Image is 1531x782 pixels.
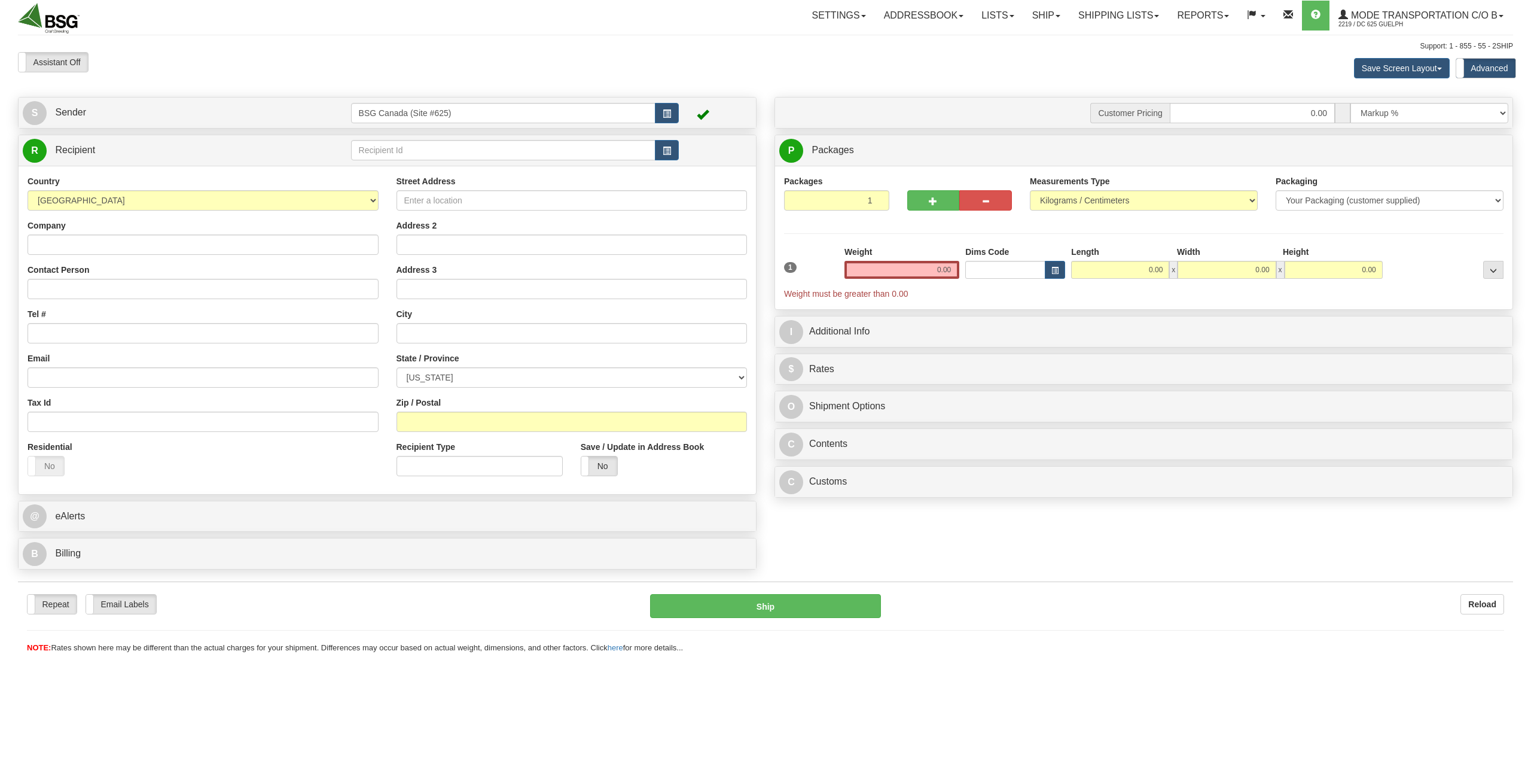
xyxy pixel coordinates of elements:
[1069,1,1168,31] a: Shipping lists
[23,101,351,125] a: S Sender
[23,138,315,163] a: R Recipient
[397,397,441,409] label: Zip / Postal
[397,175,456,187] label: Street Address
[55,145,95,155] span: Recipient
[28,220,66,232] label: Company
[1348,10,1498,20] span: Mode Transportation c/o B
[351,140,656,160] input: Recipient Id
[18,41,1513,51] div: Support: 1 - 855 - 55 - 2SHIP
[784,289,908,299] span: Weight must be greater than 0.00
[23,139,47,163] span: R
[581,441,704,453] label: Save / Update in Address Book
[28,441,72,453] label: Residential
[397,441,456,453] label: Recipient Type
[28,352,50,364] label: Email
[19,53,88,72] label: Assistant Off
[1030,175,1110,187] label: Measurements Type
[28,264,89,276] label: Contact Person
[1354,58,1450,78] button: Save Screen Layout
[779,357,803,381] span: $
[1503,330,1530,452] iframe: chat widget
[351,103,656,123] input: Sender Id
[397,220,437,232] label: Address 2
[86,595,156,614] label: Email Labels
[55,511,85,521] span: eAlerts
[18,3,80,34] img: logo2219.jpg
[28,595,77,614] label: Repeat
[1168,1,1238,31] a: Reports
[803,1,875,31] a: Settings
[1023,1,1069,31] a: Ship
[1483,261,1503,279] div: ...
[779,394,1508,419] a: OShipment Options
[779,433,803,457] span: C
[779,470,1508,494] a: CCustoms
[18,643,1513,654] div: Rates shown here may be different than the actual charges for your shipment. Differences may occu...
[1169,261,1178,279] span: x
[779,138,1508,163] a: P Packages
[1460,594,1504,614] button: Reload
[28,308,46,320] label: Tel #
[608,643,623,652] a: here
[779,139,803,163] span: P
[27,643,51,652] span: NOTE:
[1276,175,1317,187] label: Packaging
[784,262,797,273] span: 1
[844,246,872,258] label: Weight
[397,264,437,276] label: Address 3
[397,190,748,211] input: Enter a location
[1283,246,1309,258] label: Height
[23,504,47,528] span: @
[972,1,1023,31] a: Lists
[965,246,1009,258] label: Dims Code
[650,594,882,618] button: Ship
[779,432,1508,457] a: CContents
[1338,19,1428,31] span: 2219 / DC 625 Guelph
[784,175,823,187] label: Packages
[779,470,803,494] span: C
[397,308,412,320] label: City
[1071,246,1099,258] label: Length
[1456,59,1515,78] label: Advanced
[779,320,803,344] span: I
[23,101,47,125] span: S
[812,145,853,155] span: Packages
[55,548,81,558] span: Billing
[28,397,51,409] label: Tax Id
[23,504,752,529] a: @ eAlerts
[1090,103,1169,123] span: Customer Pricing
[779,357,1508,382] a: $Rates
[397,352,459,364] label: State / Province
[581,457,617,476] label: No
[1468,600,1496,609] b: Reload
[28,175,60,187] label: Country
[779,320,1508,344] a: IAdditional Info
[875,1,973,31] a: Addressbook
[779,395,803,419] span: O
[28,457,64,476] label: No
[1329,1,1512,31] a: Mode Transportation c/o B 2219 / DC 625 Guelph
[1276,261,1285,279] span: x
[23,542,47,566] span: B
[55,107,86,117] span: Sender
[23,541,752,566] a: B Billing
[1177,246,1200,258] label: Width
